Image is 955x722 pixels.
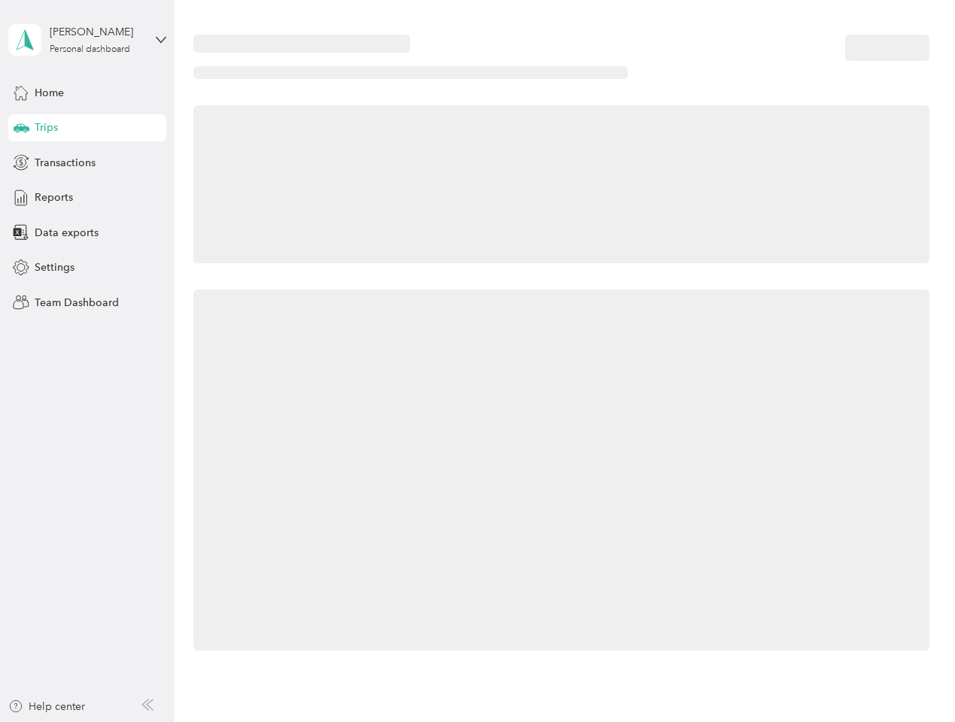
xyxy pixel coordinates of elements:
[35,85,64,101] span: Home
[35,155,96,171] span: Transactions
[871,638,955,722] iframe: Everlance-gr Chat Button Frame
[8,699,85,714] button: Help center
[35,259,75,275] span: Settings
[35,225,99,241] span: Data exports
[50,24,144,40] div: [PERSON_NAME]
[35,190,73,205] span: Reports
[35,295,119,311] span: Team Dashboard
[50,45,130,54] div: Personal dashboard
[35,120,58,135] span: Trips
